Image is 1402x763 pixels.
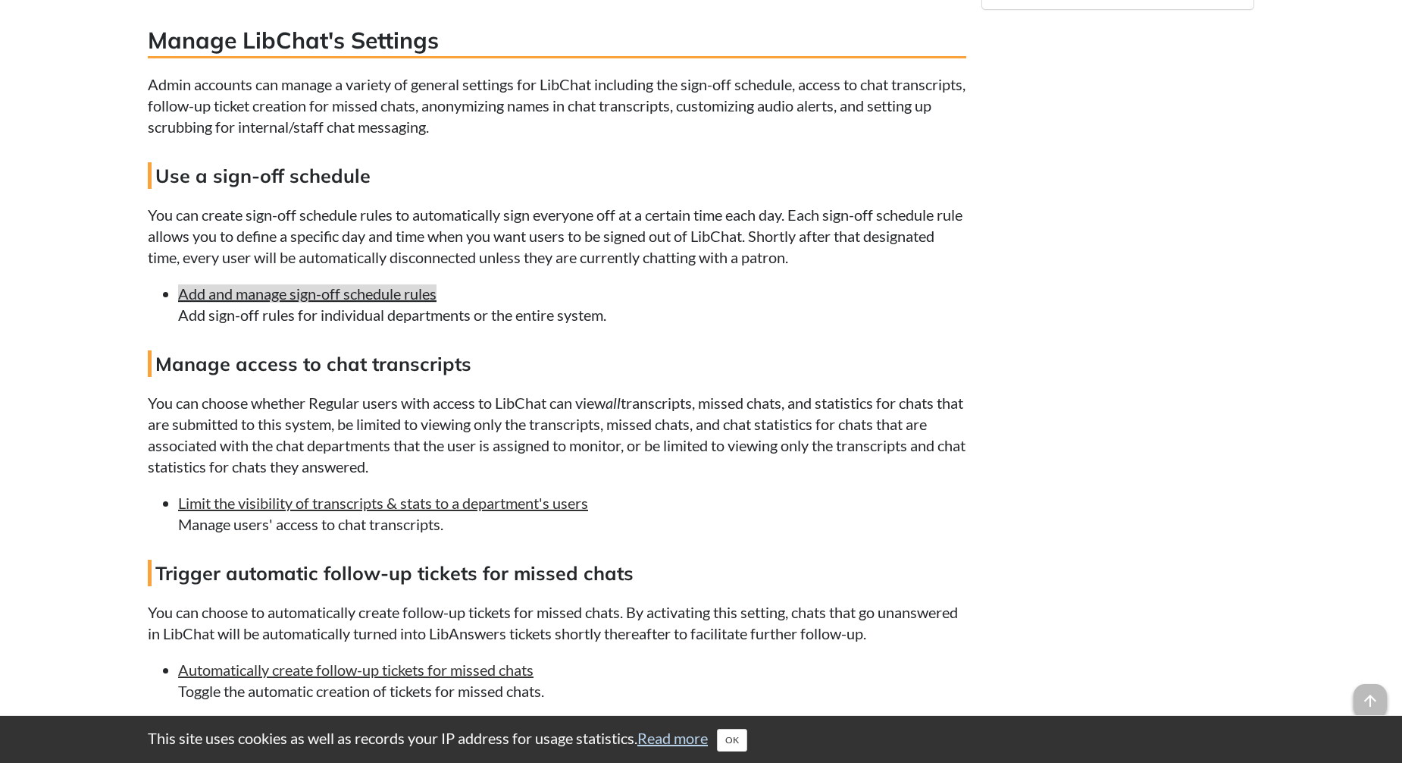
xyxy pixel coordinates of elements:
a: Read more [637,729,708,747]
li: Add sign-off rules for individual departments or the entire system. [178,283,966,325]
li: Manage users' access to chat transcripts. [178,492,966,535]
h3: Manage LibChat's Settings [148,24,966,58]
h4: Trigger automatic follow-up tickets for missed chats [148,560,966,586]
li: Toggle the automatic creation of tickets for missed chats. [178,659,966,702]
p: You can create sign-off schedule rules to automatically sign everyone off at a certain time each ... [148,204,966,268]
h4: Manage access to chat transcripts [148,350,966,377]
p: Admin accounts can manage a variety of general settings for LibChat including the sign-off schedu... [148,74,966,137]
span: arrow_upward [1353,684,1387,717]
button: Close [717,729,747,752]
p: You can choose to automatically create follow-up tickets for missed chats. By activating this set... [148,601,966,644]
div: This site uses cookies as well as records your IP address for usage statistics. [133,727,1269,752]
em: all [606,394,621,412]
a: Automatically create follow-up tickets for missed chats [178,661,534,679]
a: arrow_upward [1353,686,1387,704]
a: Add and manage sign-off schedule rules [178,284,437,303]
a: Limit the visibility of transcripts & stats to a department's users [178,494,588,512]
p: You can choose whether Regular users with access to LibChat can view transcripts, missed chats, a... [148,392,966,477]
h4: Use a sign-off schedule [148,162,966,189]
